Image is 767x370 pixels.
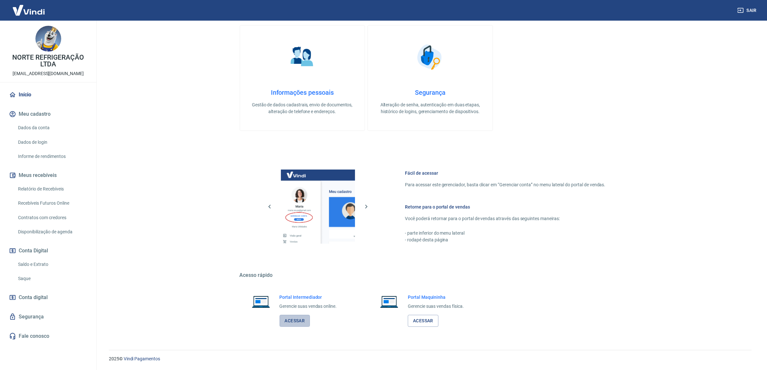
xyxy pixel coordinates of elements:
[15,121,89,134] a: Dados da conta
[405,204,606,210] h6: Retorne para o portal de vendas
[5,54,91,68] p: NORTE REFRIGERAÇÃO LTDA
[408,294,464,300] h6: Portal Maquininha
[376,294,403,309] img: Imagem de um notebook aberto
[8,168,89,182] button: Meus recebíveis
[280,303,337,310] p: Gerencie suas vendas online.
[8,107,89,121] button: Meu cadastro
[414,41,446,73] img: Segurança
[247,294,274,309] img: Imagem de um notebook aberto
[405,181,606,188] p: Para acessar este gerenciador, basta clicar em “Gerenciar conta” no menu lateral do portal de ven...
[13,70,84,77] p: [EMAIL_ADDRESS][DOMAIN_NAME]
[15,150,89,163] a: Informe de rendimentos
[250,102,354,115] p: Gestão de dados cadastrais, envio de documentos, alteração de telefone e endereços.
[19,293,48,302] span: Conta digital
[15,258,89,271] a: Saldo e Extrato
[8,244,89,258] button: Conta Digital
[408,315,438,327] a: Acessar
[280,294,337,300] h6: Portal Intermediador
[240,272,621,278] h5: Acesso rápido
[408,303,464,310] p: Gerencie suas vendas física.
[15,211,89,224] a: Contratos com credores
[15,272,89,285] a: Saque
[368,25,493,131] a: SegurançaSegurançaAlteração de senha, autenticação em duas etapas, histórico de logins, gerenciam...
[281,170,355,244] img: Imagem da dashboard mostrando o botão de gerenciar conta na sidebar no lado esquerdo
[405,215,606,222] p: Você poderá retornar para o portal de vendas através das seguintes maneiras:
[35,26,61,52] img: 09466627-ab6f-4242-b689-093f98525a57.jpeg
[250,89,354,96] h4: Informações pessoais
[15,136,89,149] a: Dados de login
[378,89,482,96] h4: Segurança
[286,41,318,73] img: Informações pessoais
[8,310,89,324] a: Segurança
[405,170,606,176] h6: Fácil de acessar
[15,197,89,210] a: Recebíveis Futuros Online
[8,290,89,305] a: Conta digital
[124,356,160,361] a: Vindi Pagamentos
[8,0,50,20] img: Vindi
[15,182,89,196] a: Relatório de Recebíveis
[109,355,752,362] p: 2025 ©
[8,88,89,102] a: Início
[280,315,310,327] a: Acessar
[15,225,89,239] a: Disponibilização de agenda
[405,230,606,237] p: - parte inferior do menu lateral
[378,102,482,115] p: Alteração de senha, autenticação em duas etapas, histórico de logins, gerenciamento de dispositivos.
[240,25,365,131] a: Informações pessoaisInformações pessoaisGestão de dados cadastrais, envio de documentos, alteraçã...
[8,329,89,343] a: Fale conosco
[405,237,606,243] p: - rodapé desta página
[736,5,759,16] button: Sair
